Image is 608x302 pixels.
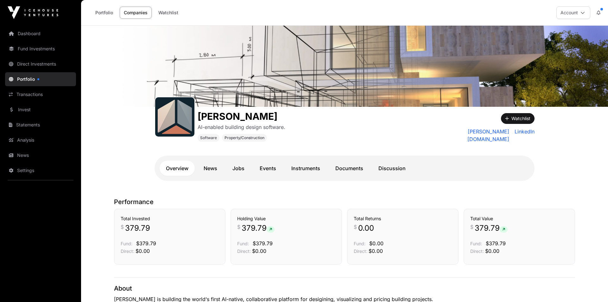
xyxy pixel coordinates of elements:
[556,6,590,19] button: Account
[285,161,326,176] a: Instruments
[486,240,506,247] span: $379.79
[470,241,482,246] span: Fund:
[354,223,357,231] span: $
[237,248,251,254] span: Direct:
[369,248,383,254] span: $0.00
[470,248,484,254] span: Direct:
[5,118,76,132] a: Statements
[501,113,535,124] button: Watchlist
[136,248,150,254] span: $0.00
[5,164,76,177] a: Settings
[237,241,249,246] span: Fund:
[5,103,76,117] a: Invest
[200,135,217,140] span: Software
[225,135,264,140] span: Property/Construction
[8,6,58,19] img: Icehouse Ventures Logo
[5,148,76,162] a: News
[91,7,117,19] a: Portfolio
[253,161,282,176] a: Events
[121,223,124,231] span: $
[121,241,132,246] span: Fund:
[198,123,285,131] p: AI-enabled building design software.
[198,111,285,122] h1: [PERSON_NAME]
[5,87,76,101] a: Transactions
[237,215,335,222] h3: Holding Value
[160,161,195,176] a: Overview
[475,223,508,233] span: 379.79
[121,215,219,222] h3: Total Invested
[114,197,575,206] p: Performance
[252,248,266,254] span: $0.00
[120,7,152,19] a: Companies
[372,161,412,176] a: Discussion
[485,248,499,254] span: $0.00
[5,133,76,147] a: Analysis
[430,128,510,143] a: [PERSON_NAME][DOMAIN_NAME]
[253,240,273,247] span: $379.79
[5,42,76,56] a: Fund Investments
[136,240,156,247] span: $379.79
[470,223,473,231] span: $
[5,72,76,86] a: Portfolio
[354,248,367,254] span: Direct:
[237,223,240,231] span: $
[470,215,568,222] h3: Total Value
[160,161,529,176] nav: Tabs
[329,161,370,176] a: Documents
[354,215,452,222] h3: Total Returns
[81,26,608,107] img: Harth
[358,223,374,233] span: 0.00
[121,248,134,254] span: Direct:
[5,27,76,41] a: Dashboard
[125,223,150,233] span: 379.79
[242,223,275,233] span: 379.79
[354,241,365,246] span: Fund:
[5,57,76,71] a: Direct Investments
[114,284,575,293] p: About
[512,128,535,143] a: LinkedIn
[226,161,251,176] a: Jobs
[369,240,383,247] span: $0.00
[197,161,224,176] a: News
[154,7,182,19] a: Watchlist
[158,100,192,134] img: harth.svg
